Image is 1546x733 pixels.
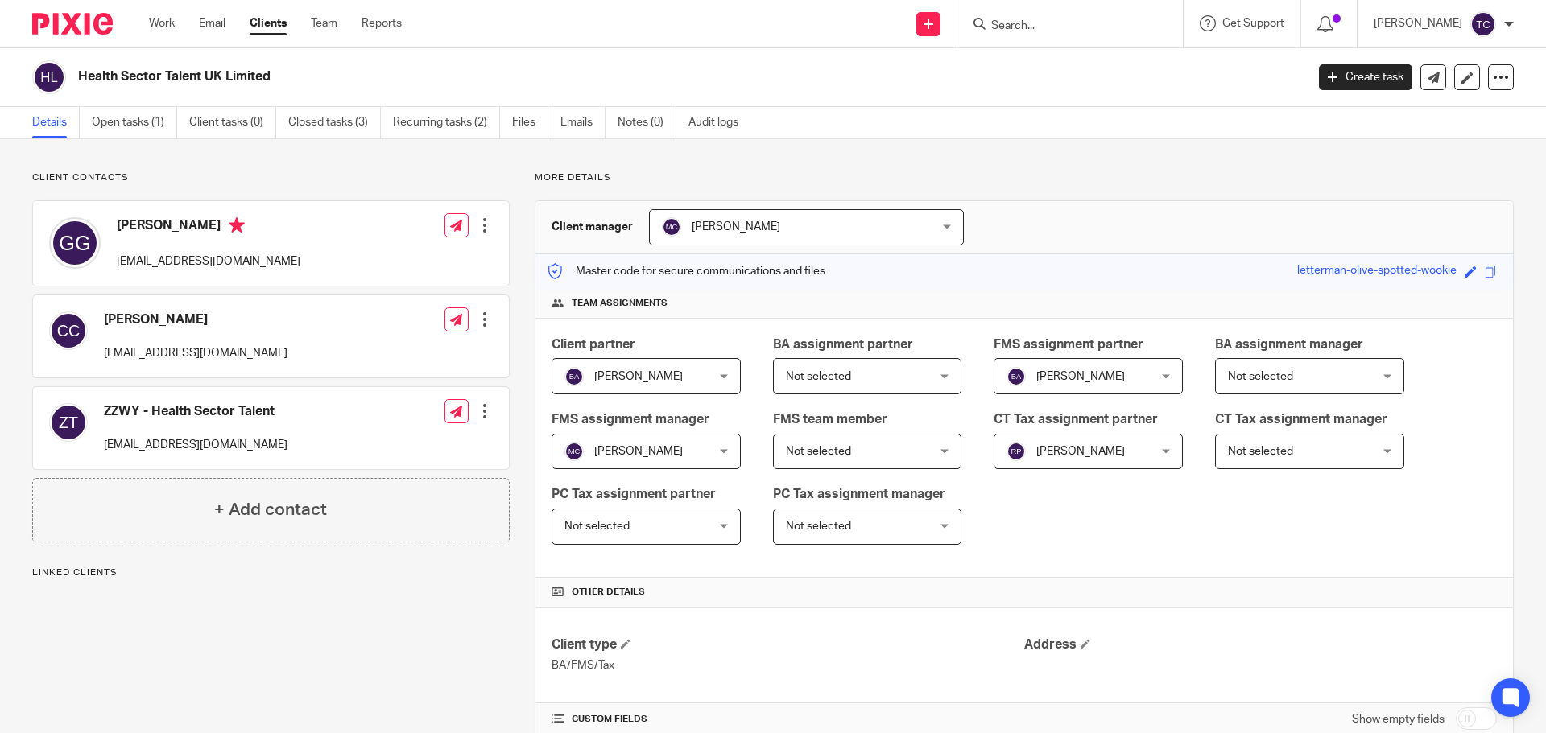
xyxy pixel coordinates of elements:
img: svg%3E [564,367,584,386]
span: [PERSON_NAME] [594,371,683,382]
img: svg%3E [32,60,66,94]
a: Emails [560,107,606,138]
img: svg%3E [1470,11,1496,37]
p: [EMAIL_ADDRESS][DOMAIN_NAME] [104,437,287,453]
span: Not selected [786,521,851,532]
p: [EMAIL_ADDRESS][DOMAIN_NAME] [117,253,300,270]
img: svg%3E [662,217,681,237]
img: Pixie [32,13,113,35]
span: Team assignments [572,297,668,310]
i: Primary [229,217,245,233]
a: Team [311,15,337,31]
h3: Client manager [552,219,633,235]
span: [PERSON_NAME] [594,446,683,457]
a: Reports [362,15,402,31]
span: BA assignment manager [1215,338,1363,351]
a: Notes (0) [618,107,676,138]
span: Not selected [786,446,851,457]
a: Work [149,15,175,31]
h4: [PERSON_NAME] [117,217,300,237]
img: svg%3E [564,442,584,461]
span: Not selected [786,371,851,382]
h4: ZZWY - Health Sector Talent [104,403,287,420]
p: BA/FMS/Tax [552,657,1024,673]
p: Master code for secure communications and files [548,263,825,279]
input: Search [990,19,1135,34]
img: svg%3E [1007,442,1026,461]
a: Details [32,107,80,138]
p: [PERSON_NAME] [1374,15,1462,31]
span: Not selected [1228,371,1293,382]
p: [EMAIL_ADDRESS][DOMAIN_NAME] [104,345,287,361]
label: Show empty fields [1352,711,1445,727]
span: [PERSON_NAME] [1036,446,1125,457]
span: CT Tax assignment partner [994,413,1158,426]
span: PC Tax assignment manager [773,488,945,500]
a: Audit logs [688,107,750,138]
p: More details [535,171,1514,184]
span: BA assignment partner [773,338,913,351]
img: svg%3E [49,403,88,442]
a: Create task [1319,64,1412,90]
span: Client partner [552,338,635,351]
div: letterman-olive-spotted-wookie [1297,262,1457,281]
img: svg%3E [49,311,88,350]
h4: [PERSON_NAME] [104,311,287,328]
span: FMS team member [773,413,887,426]
h4: CUSTOM FIELDS [552,713,1024,726]
span: FMS assignment partner [994,338,1143,351]
h4: Client type [552,636,1024,653]
img: svg%3E [49,217,101,269]
p: Linked clients [32,566,510,579]
a: Clients [250,15,287,31]
a: Files [512,107,548,138]
span: PC Tax assignment partner [552,488,716,500]
span: Not selected [1228,446,1293,457]
p: Client contacts [32,171,510,184]
h2: Health Sector Talent UK Limited [78,68,1052,85]
a: Email [199,15,225,31]
a: Open tasks (1) [92,107,177,138]
a: Closed tasks (3) [288,107,381,138]
span: Get Support [1222,18,1284,29]
span: CT Tax assignment manager [1215,413,1387,426]
h4: Address [1024,636,1497,653]
span: Not selected [564,521,630,532]
img: svg%3E [1007,367,1026,386]
span: Other details [572,586,645,599]
span: [PERSON_NAME] [692,221,780,233]
a: Recurring tasks (2) [393,107,500,138]
span: [PERSON_NAME] [1036,371,1125,382]
a: Client tasks (0) [189,107,276,138]
span: FMS assignment manager [552,413,709,426]
h4: + Add contact [214,497,327,522]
